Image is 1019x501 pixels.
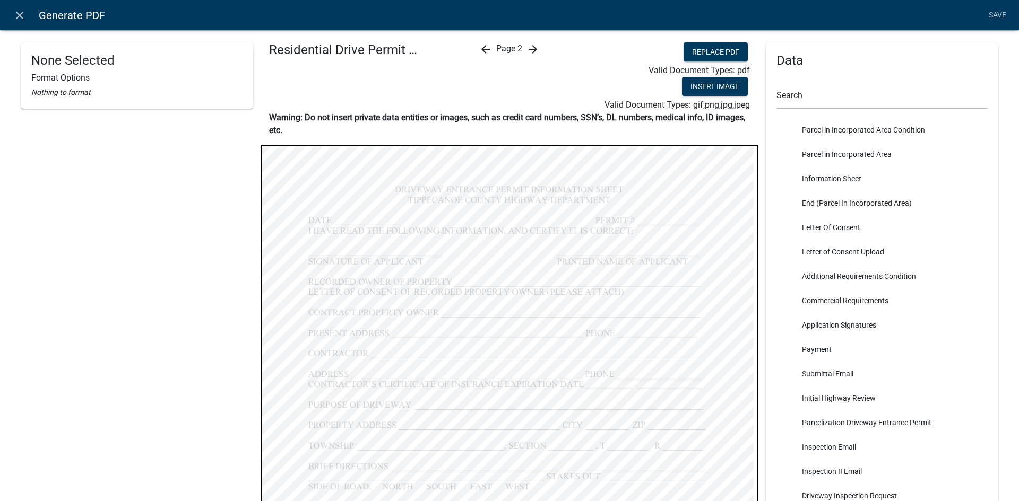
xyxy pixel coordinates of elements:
i: close [13,9,26,22]
li: Parcel in Incorporated Area [776,142,988,166]
li: Parcel in Incorporated Area Condition [776,118,988,142]
li: Initial Highway Review [776,386,988,410]
h4: Data [776,53,988,68]
li: End (Parcel In Incorporated Area) [776,191,988,215]
li: Letter Of Consent [776,215,988,240]
span: Valid Document Types: gif,png,jpg,jpeg [605,100,750,110]
li: Payment [776,337,988,362]
p: Warning: Do not insert private data entities or images, such as credit card numbers, SSN’s, DL nu... [269,111,750,137]
a: Save [984,5,1011,25]
span: Page 2 [496,43,522,54]
li: Parcelization Driveway Entrance Permit [776,410,988,435]
li: Inspection Email [776,435,988,459]
h4: Residential Drive Permit and Requirements Final quick revison missing item 2.pdf [269,42,419,58]
li: Application Signatures [776,313,988,337]
i: Nothing to format [31,88,91,96]
button: Replace PDF [684,42,748,61]
i: arrow_back [479,43,492,56]
h6: Format Options [31,73,243,83]
span: Valid Document Types: pdf [649,65,750,75]
h4: None Selected [31,53,243,68]
li: Additional Requirements Condition [776,264,988,288]
i: arrow_forward [526,43,539,56]
button: Insert Image [682,77,748,96]
span: Generate PDF [39,5,105,26]
li: Letter of Consent Upload [776,240,988,264]
li: Submittal Email [776,362,988,386]
li: Information Sheet [776,166,988,191]
li: Commercial Requirements [776,288,988,313]
li: Inspection II Email [776,459,988,484]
